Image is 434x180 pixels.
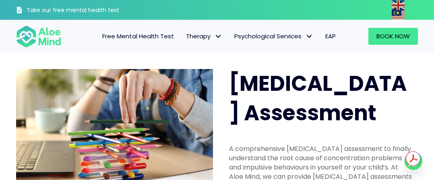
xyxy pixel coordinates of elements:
img: en [392,0,405,10]
a: Book Now [368,28,418,45]
a: Whatsapp [405,152,422,170]
a: EAP [319,28,342,45]
a: TherapyTherapy: submenu [180,28,228,45]
h3: Take our free mental health test [27,6,140,15]
span: Book Now [376,32,410,40]
span: Psychological Services [234,32,313,40]
span: EAP [325,32,336,40]
span: Free Mental Health Test [102,32,174,40]
img: ms [392,10,405,20]
span: Therapy [186,32,222,40]
a: Free Mental Health Test [96,28,180,45]
a: Malay [392,10,405,19]
img: Aloe mind Logo [16,25,61,48]
span: [MEDICAL_DATA] Assessment [229,69,407,128]
span: Psychological Services: submenu [304,31,315,42]
span: Therapy: submenu [213,31,224,42]
a: Psychological ServicesPsychological Services: submenu [228,28,319,45]
a: Take our free mental health test [16,2,140,20]
nav: Menu [69,28,341,45]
